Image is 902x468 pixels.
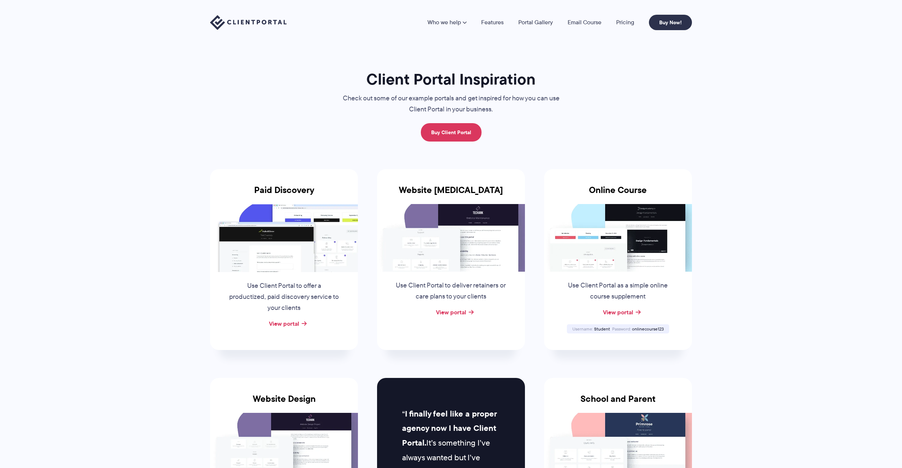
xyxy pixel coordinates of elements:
[427,19,466,25] a: Who we help
[562,280,674,302] p: Use Client Portal as a simple online course supplement
[518,19,553,25] a: Portal Gallery
[616,19,634,25] a: Pricing
[632,326,664,332] span: onlinecourse123
[649,15,692,30] a: Buy Now!
[328,69,574,89] h1: Client Portal Inspiration
[544,185,692,204] h3: Online Course
[269,319,299,328] a: View portal
[544,394,692,413] h3: School and Parent
[421,123,482,142] a: Buy Client Portal
[395,280,507,302] p: Use Client Portal to deliver retainers or care plans to your clients
[377,185,525,204] h3: Website [MEDICAL_DATA]
[481,19,504,25] a: Features
[402,408,497,449] strong: I finally feel like a proper agency now I have Client Portal.
[328,93,574,115] p: Check out some of our example portals and get inspired for how you can use Client Portal in your ...
[572,326,593,332] span: Username
[594,326,610,332] span: Student
[612,326,631,332] span: Password
[210,185,358,204] h3: Paid Discovery
[568,19,601,25] a: Email Course
[603,308,633,317] a: View portal
[228,281,340,314] p: Use Client Portal to offer a productized, paid discovery service to your clients
[436,308,466,317] a: View portal
[210,394,358,413] h3: Website Design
